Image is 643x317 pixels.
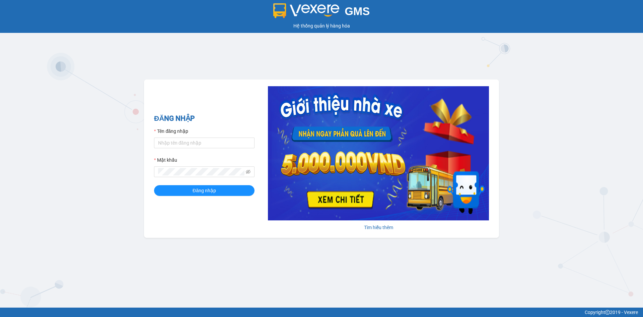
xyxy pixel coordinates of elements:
label: Mật khẩu [154,156,177,164]
h2: ĐĂNG NHẬP [154,113,255,124]
label: Tên đăng nhập [154,127,188,135]
div: Copyright 2019 - Vexere [5,309,638,316]
a: GMS [273,10,370,15]
input: Tên đăng nhập [154,138,255,148]
span: GMS [345,5,370,17]
button: Đăng nhập [154,185,255,196]
div: Hệ thống quản lý hàng hóa [2,22,641,30]
img: banner-0 [268,86,489,220]
div: Tìm hiểu thêm [268,224,489,231]
img: logo 2 [273,3,340,18]
span: copyright [605,310,610,315]
span: eye-invisible [246,169,251,174]
input: Mật khẩu [158,168,244,175]
span: Đăng nhập [193,187,216,194]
